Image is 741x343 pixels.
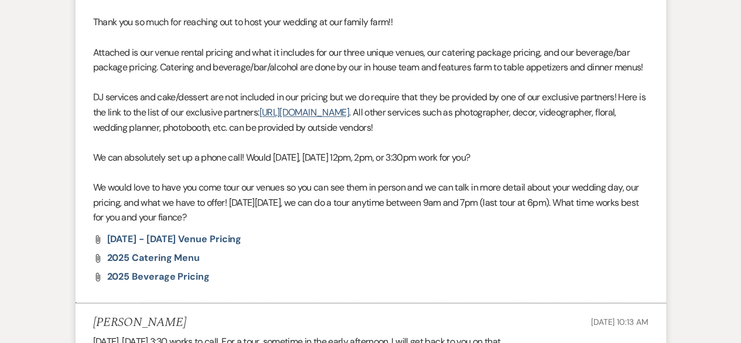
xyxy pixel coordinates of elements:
a: [URL][DOMAIN_NAME] [259,106,349,118]
a: [DATE] - [DATE] Venue Pricing [107,235,242,244]
a: 2025 Beverage Pricing [107,272,210,281]
span: [DATE] 10:13 AM [591,316,648,327]
p: DJ services and cake/dessert are not included in our pricing but we do require that they be provi... [93,90,648,135]
h5: [PERSON_NAME] [93,315,186,330]
span: [DATE] - [DATE] Venue Pricing [107,233,242,245]
p: Attached is our venue rental pricing and what it includes for our three unique venues, our cateri... [93,45,648,75]
p: We would love to have you come tour our venues so you can see them in person and we can talk in m... [93,180,648,225]
p: We can absolutely set up a phone call! Would [DATE], [DATE] 12pm, 2pm, or 3:30pm work for you? [93,150,648,165]
p: Thank you so much for reaching out to host your wedding at our family farm!! [93,15,648,30]
span: 2025 Catering Menu [107,252,200,264]
a: 2025 Catering Menu [107,253,200,263]
span: 2025 Beverage Pricing [107,270,210,283]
